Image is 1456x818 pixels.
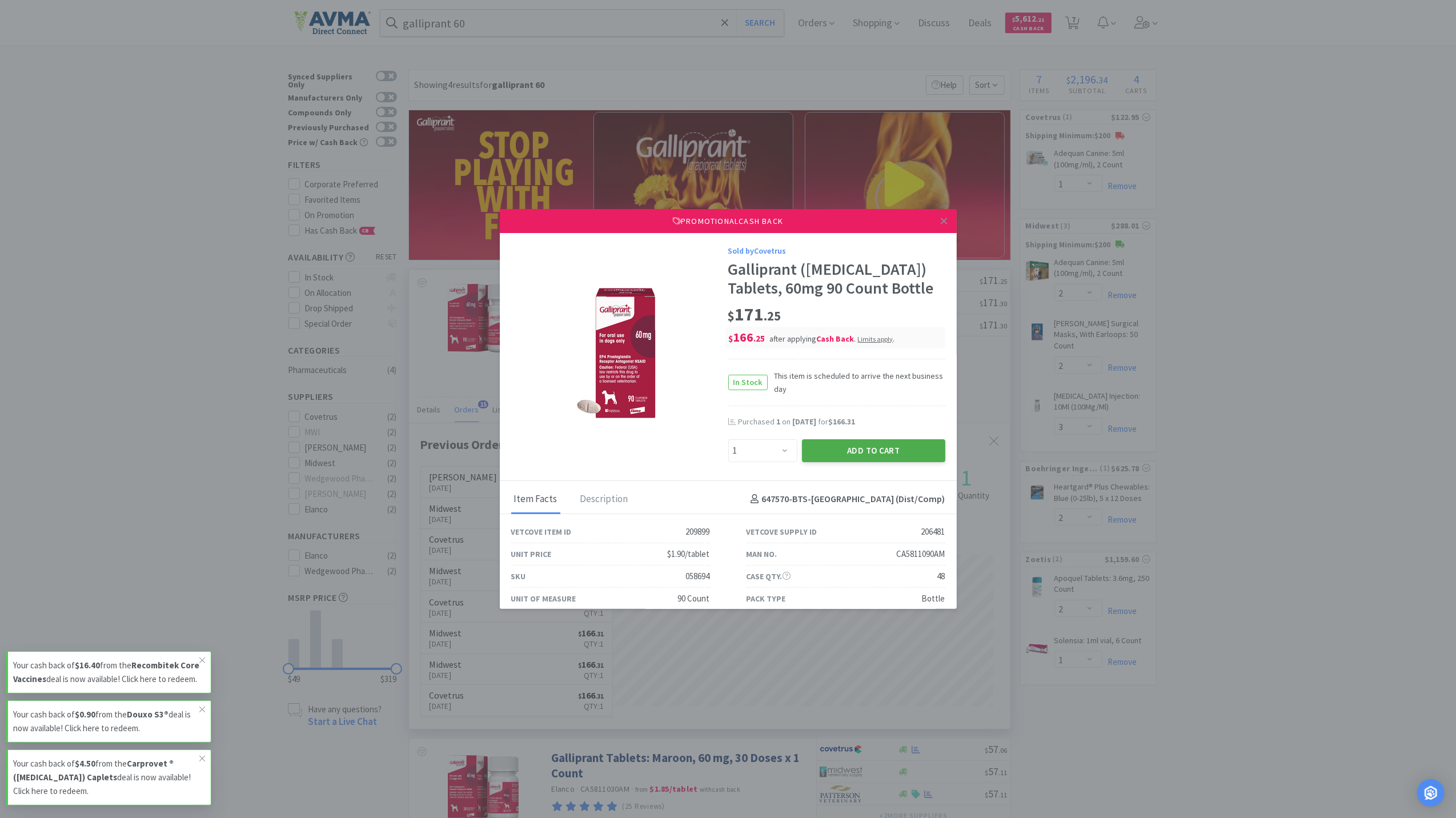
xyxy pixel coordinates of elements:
span: 171 [728,303,781,326]
div: 209899 [686,525,710,539]
div: 206481 [921,525,945,539]
strong: $16.40 [75,660,100,671]
span: $166.31 [829,416,856,427]
div: 058694 [686,570,710,583]
strong: $4.50 [75,758,95,769]
span: 1 [777,416,781,427]
div: Purchased on for [739,416,945,428]
span: 166 [729,329,765,345]
div: Open Intercom Messenger [1417,779,1445,807]
div: Unit of Measure [511,592,576,605]
div: SKU [511,570,526,583]
div: Case Qty. [747,570,791,583]
h4: 647570-BTS - [GEOGRAPHIC_DATA] (Dist/Comp) [746,492,945,507]
p: Your cash back of from the deal is now available! Click here to redeem. [13,757,199,798]
span: . 25 [764,308,781,324]
div: Description [577,486,631,514]
i: Cash Back [817,334,855,344]
strong: $0.90 [75,709,95,720]
div: 90 Count [678,592,710,606]
div: Bottle [922,592,945,606]
div: Galliprant ([MEDICAL_DATA]) Tablets, 60mg 90 Count Bottle [728,260,945,298]
div: Man No. [747,548,777,560]
div: Vetcove Supply ID [747,526,817,538]
span: after applying . [770,334,895,344]
span: This item is scheduled to arrive the next business day [768,370,945,395]
span: In Stock [729,375,767,390]
span: . 25 [754,333,765,344]
span: $ [728,308,735,324]
span: Limits apply [858,335,893,343]
p: Your cash back of from the deal is now available! Click here to redeem. [13,659,199,686]
div: Vetcove Item ID [511,526,572,538]
span: [DATE] [793,416,817,427]
img: 3e60e5bf61204d71979e655b07863d85_206481.png [573,282,666,424]
div: 48 [937,570,945,583]
button: Add to Cart [802,439,945,462]
div: Item Facts [511,486,560,514]
div: Pack Type [747,592,786,605]
div: . [858,334,895,344]
div: CA5811090AM [897,547,945,561]
div: Sold by Covetrus [728,244,945,257]
strong: Douxo S3® [127,709,169,720]
div: $1.90/tablet [668,547,710,561]
div: Unit Price [511,548,552,560]
span: $ [729,333,733,344]
p: Your cash back of from the deal is now available! Click here to redeem. [13,708,199,735]
div: Promotional Cash Back [500,209,957,233]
